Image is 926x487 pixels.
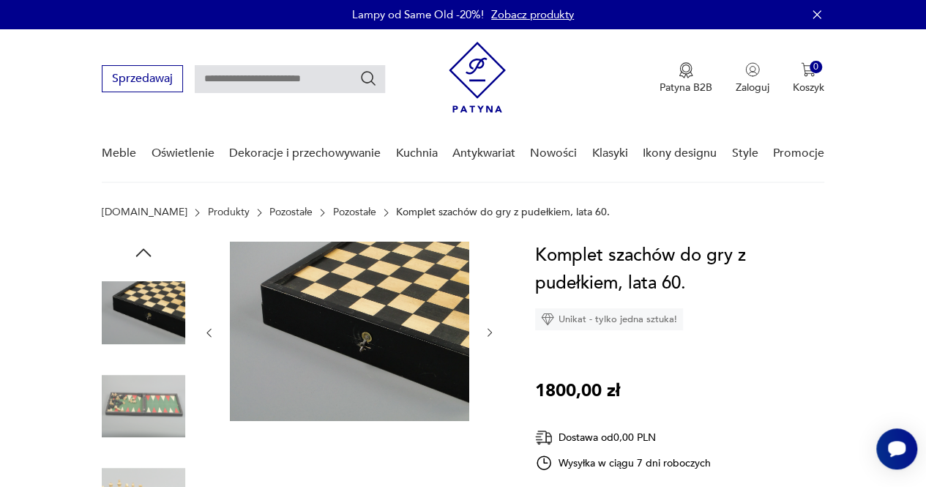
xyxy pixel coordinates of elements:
a: Style [731,125,758,182]
a: Dekoracje i przechowywanie [229,125,381,182]
button: Zaloguj [736,62,769,94]
a: Ikony designu [643,125,717,182]
a: Antykwariat [452,125,515,182]
div: Wysyłka w ciągu 7 dni roboczych [535,454,711,472]
img: Ikona diamentu [541,313,554,326]
a: Pozostałe [333,207,376,218]
div: Dostawa od 0,00 PLN [535,428,711,447]
a: Zobacz produkty [491,7,574,22]
img: Ikona medalu [679,62,693,78]
img: Zdjęcie produktu Komplet szachów do gry z pudełkiem, lata 60. [102,365,185,448]
p: Patyna B2B [660,81,712,94]
a: Nowości [530,125,577,182]
div: Unikat - tylko jedna sztuka! [535,308,683,330]
a: Produkty [208,207,250,218]
div: 0 [810,61,822,73]
p: Zaloguj [736,81,769,94]
a: Meble [102,125,136,182]
h1: Komplet szachów do gry z pudełkiem, lata 60. [535,242,824,297]
a: Pozostałe [269,207,313,218]
img: Zdjęcie produktu Komplet szachów do gry z pudełkiem, lata 60. [230,242,469,421]
a: Ikona medaluPatyna B2B [660,62,712,94]
iframe: Smartsupp widget button [876,428,917,469]
a: [DOMAIN_NAME] [102,207,187,218]
p: Koszyk [793,81,824,94]
p: Lampy od Same Old -20%! [352,7,484,22]
button: Patyna B2B [660,62,712,94]
img: Ikona koszyka [801,62,815,77]
img: Patyna - sklep z meblami i dekoracjami vintage [449,42,506,113]
img: Zdjęcie produktu Komplet szachów do gry z pudełkiem, lata 60. [102,271,185,354]
p: Komplet szachów do gry z pudełkiem, lata 60. [396,207,610,218]
img: Ikona dostawy [535,428,553,447]
a: Klasyki [592,125,628,182]
img: Ikonka użytkownika [745,62,760,77]
button: 0Koszyk [793,62,824,94]
a: Promocje [773,125,824,182]
button: Szukaj [359,70,377,87]
a: Oświetlenie [152,125,214,182]
button: Sprzedawaj [102,65,183,92]
a: Kuchnia [395,125,437,182]
p: 1800,00 zł [535,377,620,405]
a: Sprzedawaj [102,75,183,85]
